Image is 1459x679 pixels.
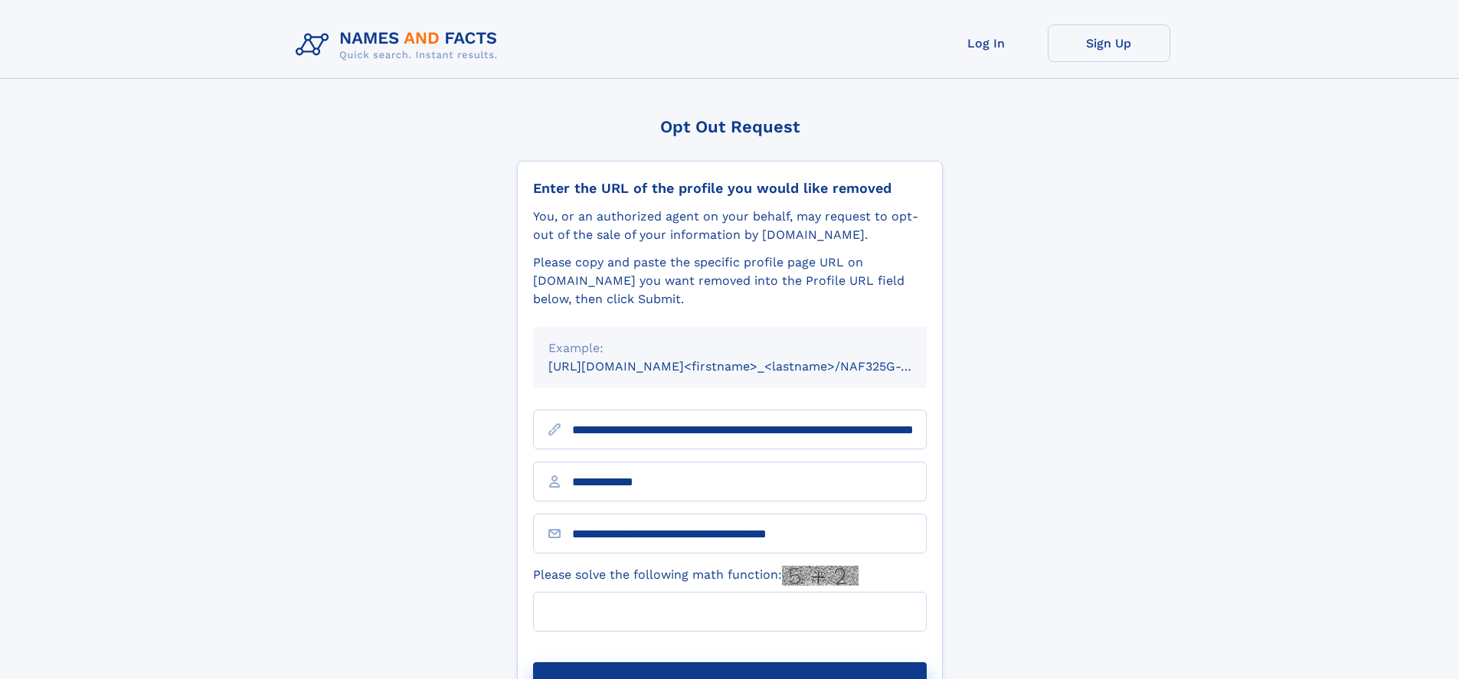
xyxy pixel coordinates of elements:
[548,339,911,357] div: Example:
[533,566,859,586] label: Please solve the following math function:
[290,24,510,66] img: Logo Names and Facts
[533,253,927,308] div: Please copy and paste the specific profile page URL on [DOMAIN_NAME] you want removed into the Pr...
[1048,24,1170,62] a: Sign Up
[533,207,927,244] div: You, or an authorized agent on your behalf, may request to opt-out of the sale of your informatio...
[533,180,927,197] div: Enter the URL of the profile you would like removed
[548,359,956,374] small: [URL][DOMAIN_NAME]<firstname>_<lastname>/NAF325G-xxxxxxxx
[925,24,1048,62] a: Log In
[517,117,943,136] div: Opt Out Request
